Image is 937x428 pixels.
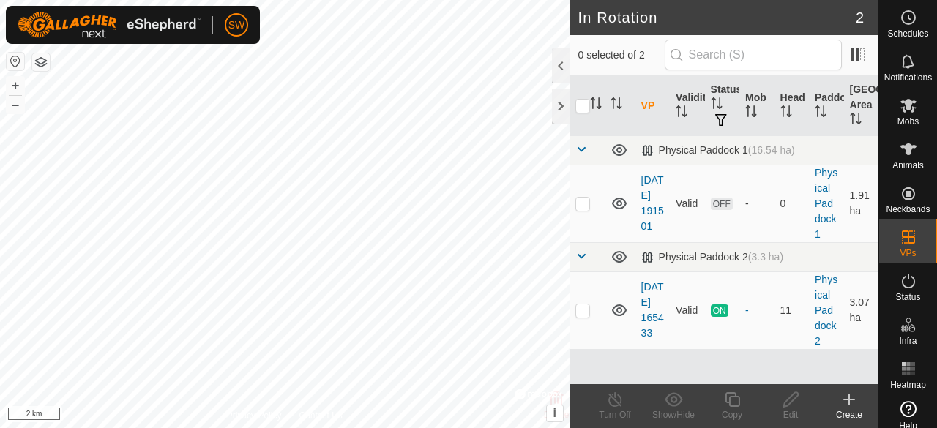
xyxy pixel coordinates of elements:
span: Neckbands [886,205,930,214]
th: Validity [670,76,704,136]
span: (16.54 ha) [748,144,795,156]
div: - [745,196,768,211]
button: Map Layers [32,53,50,71]
span: Animals [892,161,924,170]
button: + [7,77,24,94]
button: i [547,405,563,421]
span: Status [895,293,920,301]
td: Valid [670,165,704,242]
span: Mobs [897,117,919,126]
input: Search (S) [665,40,842,70]
th: Mob [739,76,774,136]
span: ON [711,304,728,317]
a: [DATE] 191501 [641,174,664,232]
div: Turn Off [586,408,644,421]
p-sorticon: Activate to sort [590,100,602,111]
img: Gallagher Logo [18,12,201,38]
a: Contact Us [299,409,342,422]
div: Physical Paddock 2 [641,251,783,263]
button: Reset Map [7,53,24,70]
div: Edit [761,408,820,421]
th: Head [774,76,809,136]
a: [DATE] 165433 [641,281,664,339]
span: 0 selected of 2 [578,48,665,63]
div: Physical Paddock 1 [641,144,795,157]
a: Physical Paddock 1 [815,167,837,240]
p-sorticon: Activate to sort [850,115,862,127]
div: - [745,303,768,318]
th: Paddock [809,76,843,136]
span: i [553,407,556,419]
button: – [7,96,24,113]
td: 0 [774,165,809,242]
p-sorticon: Activate to sort [676,108,687,119]
p-sorticon: Activate to sort [815,108,826,119]
div: Create [820,408,878,421]
span: Notifications [884,73,932,82]
span: SW [228,18,245,33]
a: Privacy Policy [227,409,282,422]
td: 11 [774,271,809,349]
p-sorticon: Activate to sort [780,108,792,119]
th: VP [635,76,670,136]
span: Heatmap [890,380,926,389]
th: Status [705,76,739,136]
div: Copy [703,408,761,421]
span: 2 [856,7,864,29]
span: (3.3 ha) [748,251,783,263]
span: OFF [711,198,733,210]
span: Schedules [887,29,928,38]
a: Physical Paddock 2 [815,274,837,347]
td: Valid [670,271,704,349]
div: Show/Hide [644,408,703,421]
th: [GEOGRAPHIC_DATA] Area [844,76,878,136]
td: 1.91 ha [844,165,878,242]
p-sorticon: Activate to sort [611,100,622,111]
p-sorticon: Activate to sort [745,108,757,119]
p-sorticon: Activate to sort [711,100,723,111]
span: Infra [899,337,917,345]
h2: In Rotation [578,9,856,26]
span: VPs [900,249,916,258]
td: 3.07 ha [844,271,878,349]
